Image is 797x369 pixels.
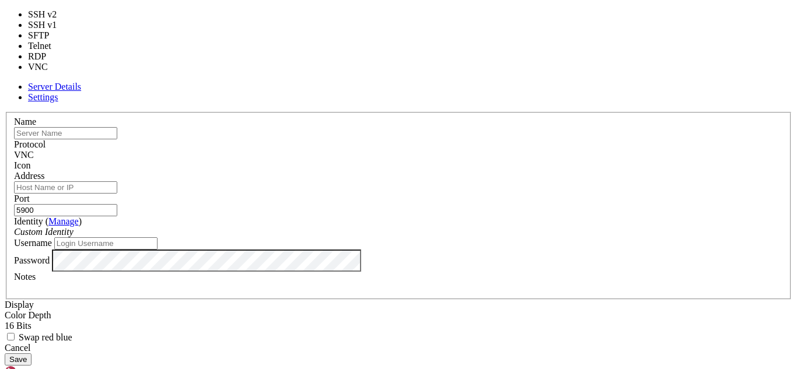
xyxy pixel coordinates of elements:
li: VNC [28,62,71,72]
x-row: PING [DOMAIN_NAME] ([TECHNICAL_ID]) 56(84) bytes of data. [5,99,644,110]
div: Cancel [5,343,792,353]
x-row: --- [DOMAIN_NAME] ping statistics --- [5,57,644,68]
label: Password [14,255,50,265]
li: RDP [28,51,71,62]
span: ~ [117,89,121,99]
x-row: 5 packets transmitted, 0 received, 100% packet loss, time 4108ms [5,68,644,78]
x-row: 64 bytes from [DOMAIN_NAME] ([TECHNICAL_ID]): icmp_seq=2 ttl=63 time=0.227 ms [5,120,644,131]
label: Protocol [14,139,46,149]
label: Display [5,300,34,310]
a: Server Details [28,82,81,92]
x-row: 12 packets transmitted, 12 received, 0% packet loss, time 11225ms [5,256,644,267]
x-row: --- [DOMAIN_NAME] ping statistics --- [5,246,644,256]
x-row: ^C [5,47,644,57]
x-row: : $ ping [DOMAIN_NAME] [5,89,644,99]
span: ubuntu@ip-172-31-43-192 [5,89,112,99]
a: Settings [28,92,58,102]
x-row: : $ ping [DOMAIN_NAME] [5,26,644,36]
span: ( ) [46,216,82,226]
li: SFTP [28,30,71,41]
x-row: 64 bytes from [DOMAIN_NAME] ([TECHNICAL_ID]): icmp_seq=3 ttl=63 time=0.153 ms [5,131,644,141]
input: Login Username [54,237,158,249]
div: (27, 26) [138,277,142,288]
div: (0, 1) [5,15,9,26]
button: Save [5,353,32,366]
x-row: 64 bytes from [DOMAIN_NAME] ([TECHNICAL_ID]): icmp_seq=7 ttl=63 time=0.239 ms [5,173,644,183]
span: ubuntu@ip-172-31-43-192 [5,26,112,36]
span: ubuntu@ip-172-31-43-192 [5,278,112,287]
x-row: 64 bytes from [DOMAIN_NAME] ([TECHNICAL_ID]): icmp_seq=9 ttl=63 time=0.240 ms [5,194,644,204]
label: Port [14,194,30,203]
input: Server Name [14,127,117,139]
label: The color depth to request, in bits-per-pixel. [5,310,51,320]
label: Icon [14,160,30,170]
x-row: 64 bytes from [DOMAIN_NAME] ([TECHNICAL_ID]): icmp_seq=4 ttl=63 time=0.205 ms [5,141,644,152]
span: Swap red blue [19,332,72,342]
label: Identity [14,216,82,226]
x-row: 64 bytes from [DOMAIN_NAME] ([TECHNICAL_ID]): icmp_seq=5 ttl=63 time=0.253 ms [5,152,644,162]
label: Username [14,238,52,248]
label: If the colors of your display appear wrong (blues appear orange or red, etc.), it may be that you... [5,332,72,342]
label: Notes [14,272,36,282]
x-row: 64 bytes from [DOMAIN_NAME] ([TECHNICAL_ID]): icmp_seq=11 ttl=63 time=0.151 ms [5,215,644,225]
x-row: 64 bytes from [DOMAIN_NAME] ([TECHNICAL_ID]): icmp_seq=8 ttl=63 time=0.236 ms [5,183,644,194]
label: Address [14,171,44,181]
i: Custom Identity [14,227,74,237]
x-row: 64 bytes from [DOMAIN_NAME] ([TECHNICAL_ID]): icmp_seq=12 ttl=63 time=0.365 ms [5,225,644,236]
li: Telnet [28,41,71,51]
x-row: 64 bytes from [DOMAIN_NAME] ([TECHNICAL_ID]): icmp_seq=10 ttl=63 time=0.208 ms [5,204,644,215]
x-row: FATAL ERROR: No supported authentication methods available (server sent: publickey) [5,5,644,15]
x-row: sudo apt install pelican [5,15,644,26]
x-row: Command 'pelican' not found, but can be installed with: [5,5,644,15]
li: SSH v2 [28,9,71,20]
input: Port Number [14,204,117,216]
input: Host Name or IP [14,181,117,194]
label: Name [14,117,36,126]
span: 16 Bits [5,321,32,331]
span: ~ [117,26,121,36]
a: Manage [48,216,79,226]
x-row: : $ [5,277,644,288]
input: Swap red blue [7,333,15,340]
div: VNC [14,150,783,160]
x-row: 64 bytes from [DOMAIN_NAME] ([TECHNICAL_ID]): icmp_seq=6 ttl=63 time=0.250 ms [5,162,644,173]
x-row: 64 bytes from [DOMAIN_NAME] ([TECHNICAL_ID]): icmp_seq=1 ttl=63 time=0.207 ms [5,110,644,120]
span: VNC [14,150,34,160]
div: Custom Identity [14,227,783,237]
span: ~ [117,278,121,287]
x-row: rtt min/avg/max/mdev = 0.151/0.227/0.365/0.052 ms [5,267,644,277]
li: SSH v1 [28,20,71,30]
x-row: ^C [5,236,644,246]
div: 16 Bits [5,321,792,331]
x-row: PING [DOMAIN_NAME] ([TECHNICAL_ID]) 56(84) bytes of data. [5,36,644,47]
